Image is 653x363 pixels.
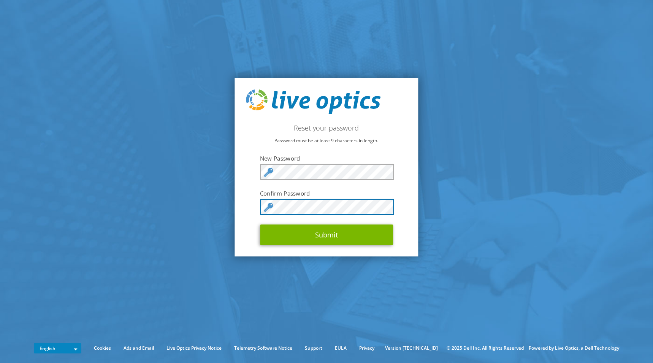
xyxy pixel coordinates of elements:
[118,344,160,352] a: Ads and Email
[260,189,393,197] label: Confirm Password
[246,89,381,115] img: live_optics_svg.svg
[381,344,442,352] li: Version [TECHNICAL_ID]
[161,344,227,352] a: Live Optics Privacy Notice
[88,344,117,352] a: Cookies
[529,344,619,352] li: Powered by Live Optics, a Dell Technology
[353,344,380,352] a: Privacy
[299,344,328,352] a: Support
[260,154,393,162] label: New Password
[246,137,407,145] p: Password must be at least 9 characters in length.
[443,344,528,352] li: © 2025 Dell Inc. All Rights Reserved
[329,344,352,352] a: EULA
[260,224,393,245] button: Submit
[228,344,298,352] a: Telemetry Software Notice
[246,124,407,132] h2: Reset your password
